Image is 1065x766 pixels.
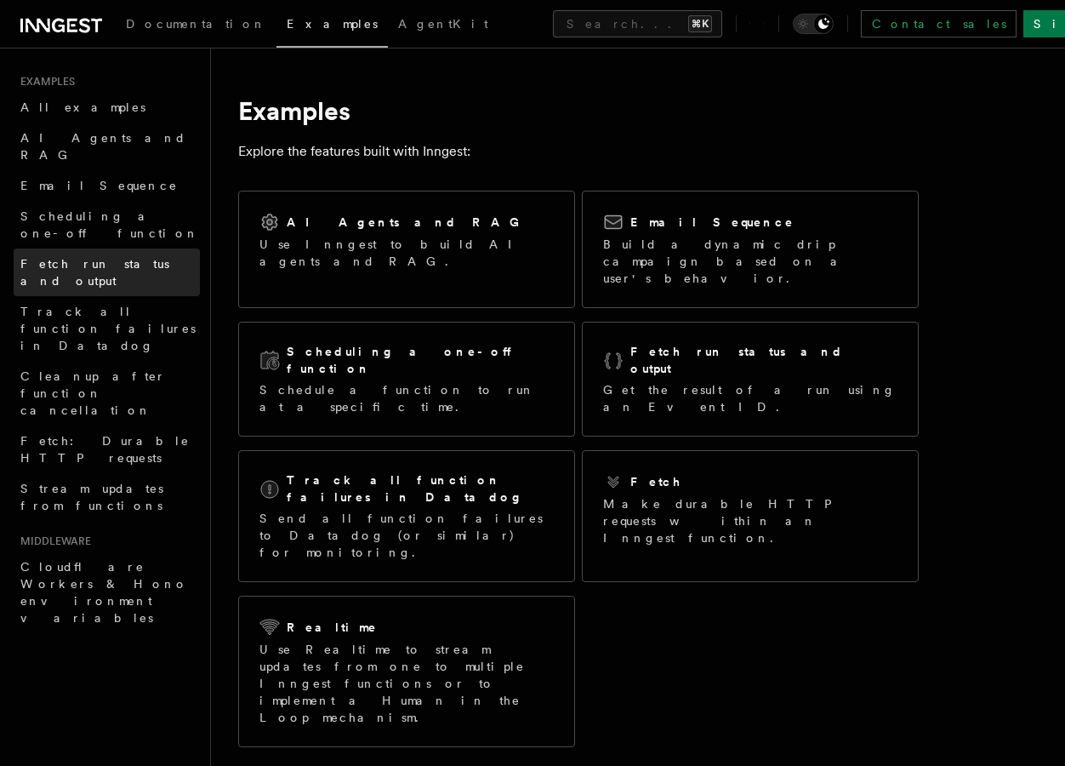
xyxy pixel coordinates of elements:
[238,140,919,163] p: Explore the features built with Inngest:
[630,473,682,490] h2: Fetch
[688,15,712,32] kbd: ⌘K
[553,10,722,37] button: Search...⌘K
[238,450,575,582] a: Track all function failures in DatadogSend all function failures to Datadog (or similar) for moni...
[287,619,378,636] h2: Realtime
[259,236,554,270] p: Use Inngest to build AI agents and RAG.
[20,179,178,192] span: Email Sequence
[14,75,75,89] span: Examples
[126,17,266,31] span: Documentation
[238,191,575,308] a: AI Agents and RAGUse Inngest to build AI agents and RAG.
[287,472,554,506] h2: Track all function failures in Datadog
[14,552,200,633] a: Cloudflare Workers & Hono environment variables
[603,236,897,287] p: Build a dynamic drip campaign based on a user's behavior.
[582,322,919,437] a: Fetch run status and outputGet the result of a run using an Event ID.
[14,473,200,521] a: Stream updates from functions
[603,495,897,546] p: Make durable HTTP requests within an Inngest function.
[259,510,554,561] p: Send all function failures to Datadog (or similar) for monitoring.
[14,426,200,473] a: Fetch: Durable HTTP requests
[20,100,145,114] span: All examples
[630,214,794,231] h2: Email Sequence
[20,305,196,352] span: Track all function failures in Datadog
[287,214,528,231] h2: AI Agents and RAG
[14,296,200,361] a: Track all function failures in Datadog
[20,482,163,512] span: Stream updates from functions
[20,369,166,417] span: Cleanup after function cancellation
[20,131,186,162] span: AI Agents and RAG
[14,201,200,249] a: Scheduling a one-off function
[14,92,200,123] a: All examples
[14,170,200,201] a: Email Sequence
[603,381,897,415] p: Get the result of a run using an Event ID.
[388,5,498,46] a: AgentKit
[398,17,488,31] span: AgentKit
[238,95,919,126] h1: Examples
[20,560,188,625] span: Cloudflare Workers & Hono environment variables
[861,10,1017,37] a: Contact sales
[582,450,919,582] a: FetchMake durable HTTP requests within an Inngest function.
[276,5,388,48] a: Examples
[287,343,554,377] h2: Scheduling a one-off function
[238,322,575,437] a: Scheduling a one-off functionSchedule a function to run at a specific time.
[14,361,200,426] a: Cleanup after function cancellation
[259,381,554,415] p: Schedule a function to run at a specific time.
[793,14,834,34] button: Toggle dark mode
[259,641,554,726] p: Use Realtime to stream updates from one to multiple Inngest functions or to implement a Human in ...
[14,534,91,548] span: Middleware
[116,5,276,46] a: Documentation
[20,209,199,240] span: Scheduling a one-off function
[238,596,575,747] a: RealtimeUse Realtime to stream updates from one to multiple Inngest functions or to implement a H...
[20,257,169,288] span: Fetch run status and output
[287,17,378,31] span: Examples
[14,123,200,170] a: AI Agents and RAG
[14,249,200,296] a: Fetch run status and output
[630,343,897,377] h2: Fetch run status and output
[20,434,190,465] span: Fetch: Durable HTTP requests
[582,191,919,308] a: Email SequenceBuild a dynamic drip campaign based on a user's behavior.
